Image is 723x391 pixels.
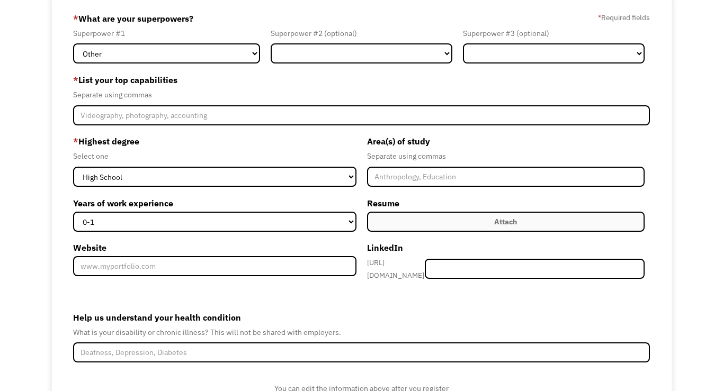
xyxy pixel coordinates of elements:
[73,309,649,326] label: Help us understand your health condition
[271,27,452,40] div: Superpower #2 (optional)
[367,239,645,256] label: LinkedIn
[367,167,645,187] input: Anthropology, Education
[367,195,645,212] label: Resume
[463,27,645,40] div: Superpower #3 (optional)
[73,10,193,27] label: What are your superpowers?
[73,71,649,88] label: List your top capabilities
[73,342,649,362] input: Deafness, Depression, Diabetes
[73,239,356,256] label: Website
[73,326,649,339] div: What is your disability or chronic illness? This will not be shared with employers.
[367,212,645,232] label: Attach
[73,27,260,40] div: Superpower #1
[367,150,645,162] div: Separate using commas
[73,88,649,101] div: Separate using commas
[73,133,356,150] label: Highest degree
[598,11,650,24] label: Required fields
[73,195,356,212] label: Years of work experience
[494,215,517,228] div: Attach
[367,133,645,150] label: Area(s) of study
[73,256,356,276] input: www.myportfolio.com
[73,150,356,162] div: Select one
[367,256,425,281] div: [URL][DOMAIN_NAME]
[73,105,649,125] input: Videography, photography, accounting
